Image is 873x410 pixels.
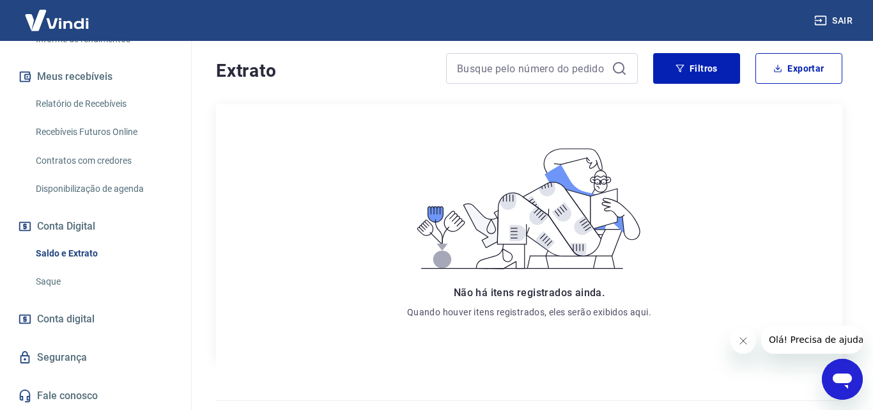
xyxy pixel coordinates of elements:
button: Sair [812,9,858,33]
a: Saque [31,269,176,295]
button: Meus recebíveis [15,63,176,91]
span: Conta digital [37,310,95,328]
button: Exportar [755,53,842,84]
span: Não há itens registrados ainda. [454,287,605,299]
h4: Extrato [216,58,431,84]
iframe: Fechar mensagem [730,328,756,354]
iframe: Mensagem da empresa [761,326,863,354]
button: Conta Digital [15,212,176,240]
a: Conta digital [15,305,176,333]
a: Fale conosco [15,382,176,410]
button: Filtros [653,53,740,84]
span: Olá! Precisa de ajuda? [8,9,107,19]
a: Disponibilização de agenda [31,176,176,202]
a: Saldo e Extrato [31,240,176,267]
a: Recebíveis Futuros Online [31,119,176,145]
input: Busque pelo número do pedido [457,59,606,78]
iframe: Botão para abrir a janela de mensagens [822,359,863,400]
p: Quando houver itens registrados, eles serão exibidos aqui. [407,306,651,319]
img: Vindi [15,1,98,40]
a: Segurança [15,343,176,372]
a: Contratos com credores [31,148,176,174]
a: Relatório de Recebíveis [31,91,176,117]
